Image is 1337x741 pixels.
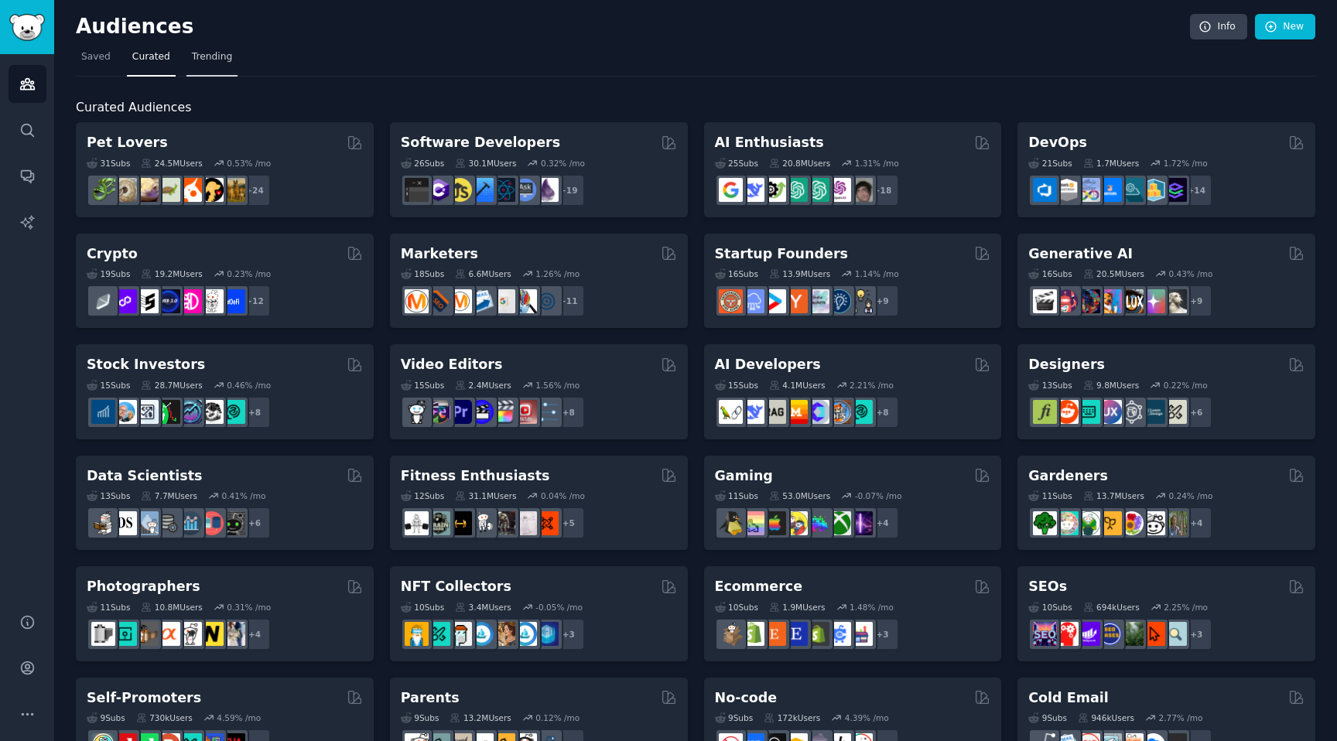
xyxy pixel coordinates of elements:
[535,622,559,646] img: DigitalItems
[405,622,429,646] img: NFTExchange
[715,133,824,152] h2: AI Enthusiasts
[1055,178,1079,202] img: AWS_Certified_Experts
[1180,285,1212,317] div: + 9
[1076,511,1100,535] img: SavageGarden
[200,622,224,646] img: Nikon
[141,490,197,501] div: 7.7M Users
[455,380,511,391] div: 2.4M Users
[719,622,743,646] img: dropship
[740,400,764,424] img: DeepSeek
[805,289,829,313] img: indiehackers
[87,712,125,723] div: 9 Sub s
[849,622,873,646] img: ecommerce_growth
[1141,511,1165,535] img: UrbanGardening
[805,400,829,424] img: OpenSourceAI
[127,45,176,77] a: Curated
[1055,289,1079,313] img: dalle2
[784,622,808,646] img: EtsySellers
[1076,289,1100,313] img: deepdream
[221,289,245,313] img: defi_
[762,178,786,202] img: AItoolsCatalog
[87,688,201,708] h2: Self-Promoters
[552,396,585,429] div: + 8
[855,158,899,169] div: 1.31 % /mo
[719,511,743,535] img: linux_gaming
[76,15,1190,39] h2: Audiences
[867,396,899,429] div: + 8
[1098,511,1122,535] img: GardeningUK
[227,268,271,279] div: 0.23 % /mo
[448,400,472,424] img: premiere
[867,507,899,539] div: + 4
[113,178,137,202] img: ballpython
[455,490,516,501] div: 31.1M Users
[715,355,821,374] h2: AI Developers
[136,712,193,723] div: 730k Users
[1098,289,1122,313] img: sdforall
[1033,622,1057,646] img: SEO_Digital_Marketing
[1028,355,1105,374] h2: Designers
[470,622,494,646] img: OpenSeaNFT
[850,602,894,613] div: 1.48 % /mo
[426,511,450,535] img: GymMotivation
[455,158,516,169] div: 30.1M Users
[715,158,758,169] div: 25 Sub s
[1083,490,1144,501] div: 13.7M Users
[426,622,450,646] img: NFTMarketplace
[156,511,180,535] img: dataengineering
[805,178,829,202] img: chatgpt_prompts_
[769,268,830,279] div: 13.9M Users
[513,400,537,424] img: Youtubevideo
[1163,289,1187,313] img: DreamBooth
[87,380,130,391] div: 15 Sub s
[769,602,826,613] div: 1.9M Users
[178,622,202,646] img: canon
[113,622,137,646] img: streetphotography
[200,178,224,202] img: PetAdvice
[156,622,180,646] img: SonyAlpha
[227,158,271,169] div: 0.53 % /mo
[227,602,271,613] div: 0.31 % /mo
[132,50,170,64] span: Curated
[455,268,511,279] div: 6.6M Users
[740,622,764,646] img: shopify
[849,511,873,535] img: TwitchStreaming
[855,268,899,279] div: 1.14 % /mo
[1141,178,1165,202] img: aws_cdk
[1120,178,1144,202] img: platformengineering
[401,158,444,169] div: 26 Sub s
[849,400,873,424] img: AIDevelopersSociety
[740,289,764,313] img: SaaS
[141,158,202,169] div: 24.5M Users
[827,511,851,535] img: XboxGamers
[541,158,585,169] div: 0.32 % /mo
[221,622,245,646] img: WeddingPhotography
[76,98,191,118] span: Curated Audiences
[222,490,266,501] div: 0.41 % /mo
[1163,622,1187,646] img: The_SEO
[401,490,444,501] div: 12 Sub s
[135,289,159,313] img: ethstaker
[227,380,271,391] div: 0.46 % /mo
[156,400,180,424] img: Trading
[470,178,494,202] img: iOSProgramming
[1028,268,1072,279] div: 16 Sub s
[87,355,205,374] h2: Stock Investors
[186,45,238,77] a: Trending
[552,507,585,539] div: + 5
[845,712,889,723] div: 4.39 % /mo
[491,400,515,424] img: finalcutpro
[1120,622,1144,646] img: Local_SEO
[535,268,580,279] div: 1.26 % /mo
[715,577,803,596] h2: Ecommerce
[238,507,271,539] div: + 6
[762,511,786,535] img: macgaming
[715,380,758,391] div: 15 Sub s
[1076,400,1100,424] img: UI_Design
[87,268,130,279] div: 19 Sub s
[715,602,758,613] div: 10 Sub s
[1078,712,1134,723] div: 946k Users
[200,511,224,535] img: datasets
[448,511,472,535] img: workout
[1255,14,1315,40] a: New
